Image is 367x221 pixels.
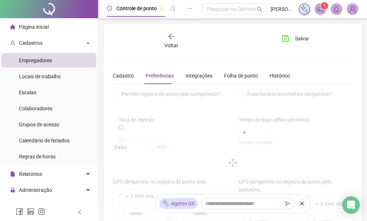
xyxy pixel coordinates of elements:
[145,73,174,79] span: Preferências
[285,201,290,206] span: send
[323,3,326,8] span: 1
[19,40,43,46] span: Cadastros
[160,7,164,11] span: pushpin
[10,188,15,193] span: lock
[19,171,42,177] span: Relatórios
[113,72,134,80] div: Cadastro
[10,40,15,46] span: user-add
[159,198,198,209] div: Agente QR
[164,43,178,48] span: Voltar
[19,90,36,95] span: Escalas
[107,6,112,11] span: clock-circle
[295,35,309,43] span: Salvar
[224,72,258,80] div: Folha de ponto
[19,122,59,127] span: Grupos de acesso
[19,203,47,209] span: Exportações
[321,2,328,9] sup: 1
[257,7,262,12] span: search
[16,208,23,215] span: facebook
[270,72,290,80] div: Histórico
[333,6,340,12] span: bell
[299,201,304,206] span: close
[19,24,49,30] span: Página inicial
[19,154,56,159] span: Regras de horas
[27,208,34,215] span: linkedin
[38,208,45,215] span: instagram
[77,210,82,215] span: left
[116,5,157,11] span: Controle de ponto
[19,138,69,143] span: Calendário de feriados
[300,5,308,13] img: sparkle-icon.fc2bf0ac1784a2077858766a79e2daf3.svg
[19,58,52,63] span: Empregadores
[10,171,15,177] span: file
[282,35,289,42] span: save
[187,6,192,11] span: ellipsis
[342,196,360,214] div: Open Intercom Messenger
[19,74,61,79] span: Locais de trabalho
[186,72,212,80] div: Integrações
[171,6,176,11] span: file-done
[162,200,169,208] img: sparkle-icon.fc2bf0ac1784a2077858766a79e2daf3.svg
[317,6,324,12] span: notification
[168,33,175,40] span: arrow-left
[10,24,15,29] span: home
[347,4,358,15] img: 94102
[19,106,52,111] span: Colaboradores
[271,5,294,13] span: [PERSON_NAME] Auto pecas
[276,33,315,44] button: Salvar
[19,187,52,193] span: Administração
